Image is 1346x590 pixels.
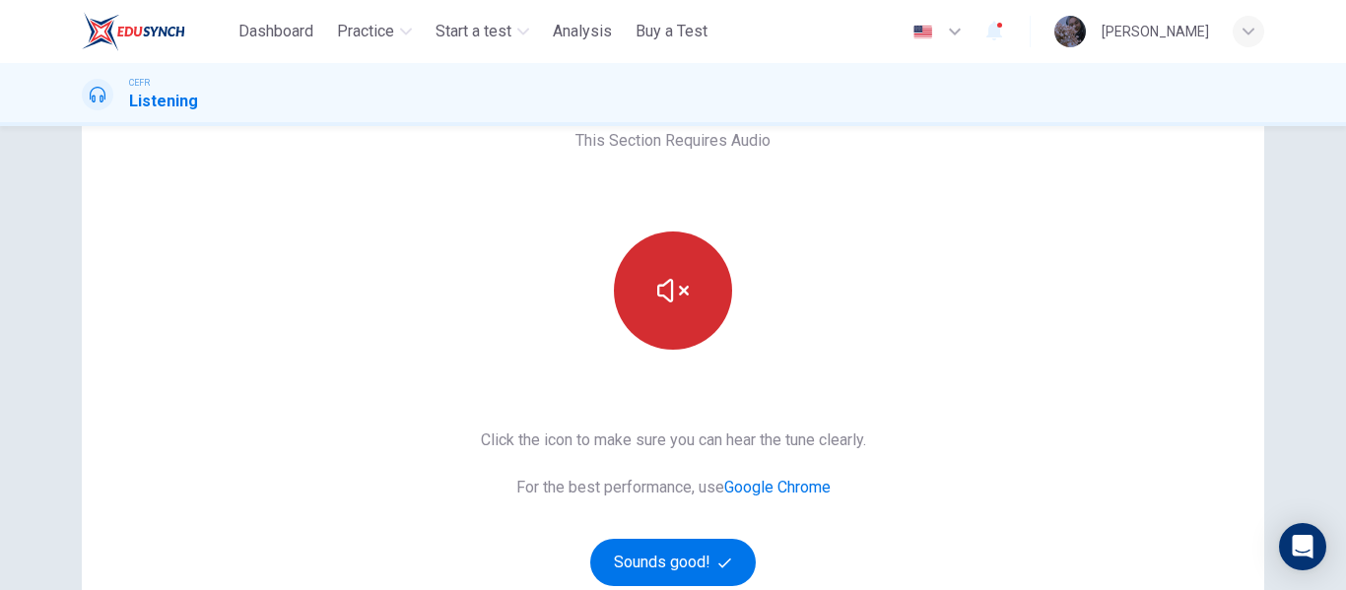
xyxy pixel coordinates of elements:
[553,20,612,43] span: Analysis
[636,20,707,43] span: Buy a Test
[590,539,756,586] button: Sounds good!
[628,14,715,49] button: Buy a Test
[428,14,537,49] button: Start a test
[481,476,866,499] span: For the best performance, use
[1054,16,1086,47] img: Profile picture
[238,20,313,43] span: Dashboard
[575,129,771,153] span: This Section Requires Audio
[1102,20,1209,43] div: [PERSON_NAME]
[481,428,866,452] span: Click the icon to make sure you can hear the tune clearly.
[82,12,185,51] img: ELTC logo
[82,12,231,51] a: ELTC logo
[436,20,511,43] span: Start a test
[545,14,620,49] button: Analysis
[910,25,935,39] img: en
[337,20,394,43] span: Practice
[129,90,198,113] h1: Listening
[329,14,420,49] button: Practice
[724,478,831,496] a: Google Chrome
[231,14,321,49] button: Dashboard
[129,76,150,90] span: CEFR
[1279,523,1326,570] div: Open Intercom Messenger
